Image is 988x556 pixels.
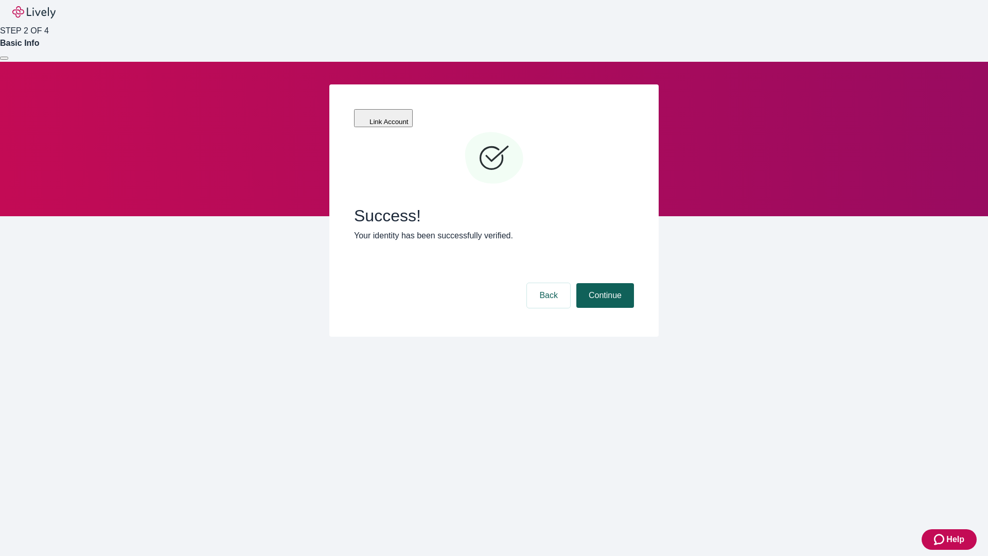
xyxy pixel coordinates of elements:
button: Continue [576,283,634,308]
p: Your identity has been successfully verified. [354,230,634,242]
img: Lively [12,6,56,19]
button: Link Account [354,109,413,127]
svg: Zendesk support icon [934,533,946,546]
svg: Checkmark icon [463,128,525,189]
span: Success! [354,206,634,225]
span: Help [946,533,964,546]
button: Zendesk support iconHelp [922,529,977,550]
button: Back [527,283,570,308]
